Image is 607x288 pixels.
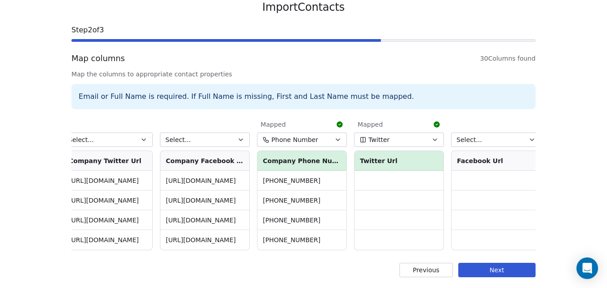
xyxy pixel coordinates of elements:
[63,210,152,230] td: [URL][DOMAIN_NAME]
[257,171,346,191] td: [PHONE_NUMBER]
[576,257,598,279] div: Open Intercom Messenger
[160,151,249,171] th: Company Facebook Url
[399,263,453,277] button: Previous
[165,135,191,144] span: Select...
[257,191,346,210] td: [PHONE_NUMBER]
[452,151,541,171] th: Facebook Url
[257,210,346,230] td: [PHONE_NUMBER]
[354,151,443,171] th: Twitter Url
[63,230,152,250] td: [URL][DOMAIN_NAME]
[261,120,286,129] span: Mapped
[68,135,94,144] span: Select...
[63,151,152,171] th: Company Twitter Url
[368,135,390,144] span: Twitter
[71,70,536,79] span: Map the columns to appropriate contact properties
[271,135,318,144] span: Phone Number
[456,135,482,144] span: Select...
[358,120,383,129] span: Mapped
[480,54,536,63] span: 30 Columns found
[160,171,249,191] td: [URL][DOMAIN_NAME]
[160,191,249,210] td: [URL][DOMAIN_NAME]
[71,25,536,35] span: Step 2 of 3
[71,84,536,109] div: Email or Full Name is required. If Full Name is missing, First and Last Name must be mapped.
[63,191,152,210] td: [URL][DOMAIN_NAME]
[63,171,152,191] td: [URL][DOMAIN_NAME]
[257,151,346,171] th: Company Phone Numbers
[257,230,346,250] td: [PHONE_NUMBER]
[71,53,125,64] span: Map columns
[160,230,249,250] td: [URL][DOMAIN_NAME]
[262,0,345,14] span: Import Contacts
[458,263,536,277] button: Next
[160,210,249,230] td: [URL][DOMAIN_NAME]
